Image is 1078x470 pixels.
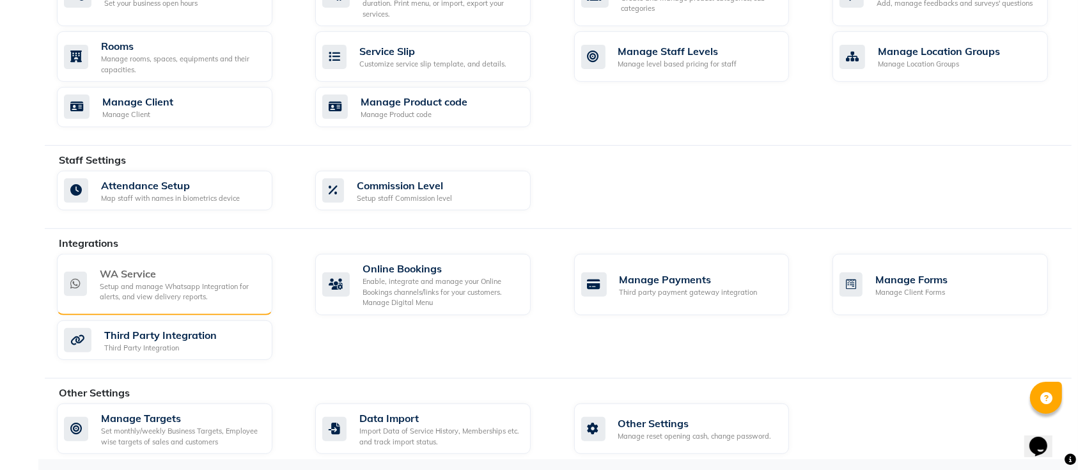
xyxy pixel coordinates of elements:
div: Manage Product code [361,94,467,109]
a: Manage FormsManage Client Forms [832,254,1072,315]
div: Manage level based pricing for staff [618,59,737,70]
div: Manage Client [102,94,173,109]
div: Import Data of Service History, Memberships etc. and track import status. [359,426,520,447]
a: Service SlipCustomize service slip template, and details. [315,31,554,82]
div: Manage Product code [361,109,467,120]
a: Manage Product codeManage Product code [315,87,554,127]
div: Setup and manage Whatsapp Integration for alerts, and view delivery reports. [100,281,262,302]
div: Manage Location Groups [878,43,1000,59]
a: Online BookingsEnable, integrate and manage your Online Bookings channels/links for your customer... [315,254,554,315]
div: Third Party Integration [104,327,217,343]
a: Manage ClientManage Client [57,87,296,127]
a: Commission LevelSetup staff Commission level [315,171,554,211]
a: Manage Staff LevelsManage level based pricing for staff [574,31,813,82]
a: Manage Location GroupsManage Location Groups [832,31,1072,82]
a: Data ImportImport Data of Service History, Memberships etc. and track import status. [315,403,554,454]
a: Attendance SetupMap staff with names in biometrics device [57,171,296,211]
div: Manage rooms, spaces, equipments and their capacities. [101,54,262,75]
div: Online Bookings [363,261,520,276]
a: Other SettingsManage reset opening cash, change password. [574,403,813,454]
div: Customize service slip template, and details. [359,59,506,70]
div: Manage Forms [875,272,948,287]
a: WA ServiceSetup and manage Whatsapp Integration for alerts, and view delivery reports. [57,254,296,315]
div: WA Service [100,266,262,281]
div: Manage Targets [101,411,262,426]
div: Third party payment gateway integration [620,287,758,298]
div: Map staff with names in biometrics device [101,193,240,204]
iframe: chat widget [1024,419,1065,457]
div: Set monthly/weekly Business Targets, Employee wise targets of sales and customers [101,426,262,447]
div: Data Import [359,411,520,426]
div: Manage Client Forms [875,287,948,298]
a: RoomsManage rooms, spaces, equipments and their capacities. [57,31,296,82]
div: Manage Staff Levels [618,43,737,59]
div: Other Settings [618,416,772,431]
div: Manage Location Groups [878,59,1000,70]
div: Manage Payments [620,272,758,287]
div: Setup staff Commission level [357,193,452,204]
div: Attendance Setup [101,178,240,193]
div: Commission Level [357,178,452,193]
a: Third Party IntegrationThird Party Integration [57,320,296,361]
div: Enable, integrate and manage your Online Bookings channels/links for your customers. Manage Digit... [363,276,520,308]
div: Third Party Integration [104,343,217,354]
div: Manage Client [102,109,173,120]
a: Manage TargetsSet monthly/weekly Business Targets, Employee wise targets of sales and customers [57,403,296,454]
div: Service Slip [359,43,506,59]
div: Manage reset opening cash, change password. [618,431,772,442]
div: Rooms [101,38,262,54]
a: Manage PaymentsThird party payment gateway integration [574,254,813,315]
